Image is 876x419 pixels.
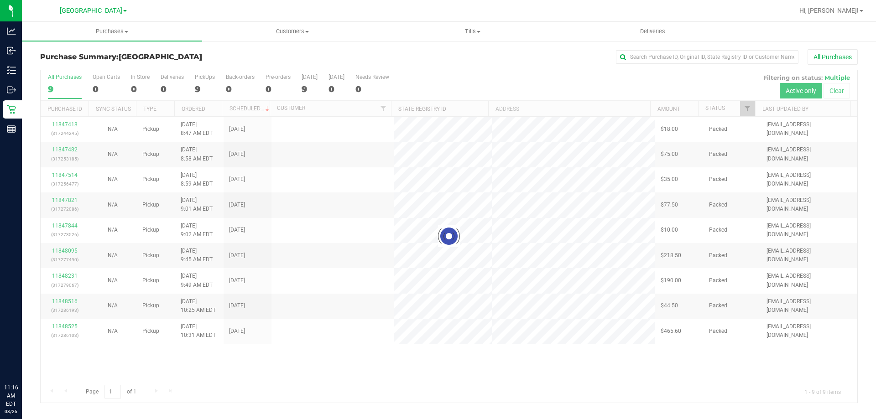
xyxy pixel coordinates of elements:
[203,27,382,36] span: Customers
[7,26,16,36] inline-svg: Analytics
[22,22,202,41] a: Purchases
[60,7,122,15] span: [GEOGRAPHIC_DATA]
[7,124,16,134] inline-svg: Reports
[616,50,798,64] input: Search Purchase ID, Original ID, State Registry ID or Customer Name...
[4,408,18,415] p: 08/26
[7,85,16,94] inline-svg: Outbound
[628,27,678,36] span: Deliveries
[382,22,563,41] a: Tills
[7,66,16,75] inline-svg: Inventory
[202,22,382,41] a: Customers
[799,7,859,14] span: Hi, [PERSON_NAME]!
[119,52,202,61] span: [GEOGRAPHIC_DATA]
[563,22,743,41] a: Deliveries
[383,27,562,36] span: Tills
[4,383,18,408] p: 11:16 AM EDT
[7,105,16,114] inline-svg: Retail
[808,49,858,65] button: All Purchases
[40,53,313,61] h3: Purchase Summary:
[22,27,202,36] span: Purchases
[7,46,16,55] inline-svg: Inbound
[9,346,36,373] iframe: Resource center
